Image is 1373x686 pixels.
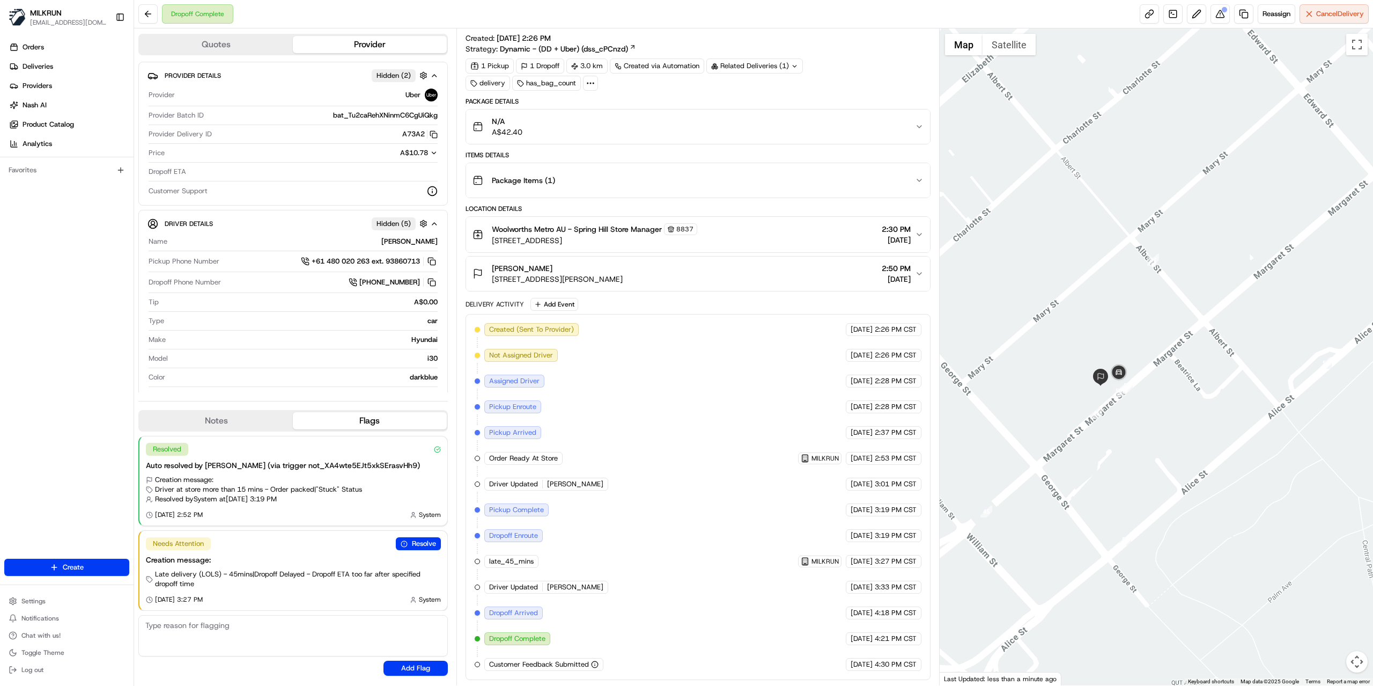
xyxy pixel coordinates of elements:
[219,494,277,504] span: at [DATE] 3:19 PM
[21,631,61,640] span: Chat with us!
[610,59,704,74] a: Created via Automation
[139,412,293,429] button: Notes
[547,479,603,489] span: [PERSON_NAME]
[4,39,134,56] a: Orders
[466,33,551,43] span: Created:
[466,43,636,54] div: Strategy:
[851,582,873,592] span: [DATE]
[139,36,293,53] button: Quotes
[489,351,553,360] span: Not Assigned Driver
[875,428,917,437] span: 2:37 PM CST
[466,257,930,291] button: [PERSON_NAME][STREET_ADDRESS][PERSON_NAME]2:50 PM[DATE]
[676,225,693,233] span: 8837
[875,582,917,592] span: 3:33 PM CST
[980,506,992,517] div: 45
[466,97,931,106] div: Package Details
[149,186,208,196] span: Customer Support
[497,33,551,43] span: [DATE] 2:26 PM
[851,531,873,541] span: [DATE]
[489,608,538,618] span: Dropoff Arrived
[466,76,510,91] div: delivery
[149,278,221,287] span: Dropoff Phone Number
[293,412,446,429] button: Flags
[169,373,438,382] div: darkblue
[492,235,697,246] span: [STREET_ADDRESS]
[492,224,662,235] span: Woolworths Metro AU - Spring Hill Store Manager
[1188,678,1234,685] button: Keyboard shortcuts
[149,167,186,177] span: Dropoff ETA
[1147,254,1159,266] div: 47
[811,557,839,566] span: MILKRUN
[155,475,213,485] span: Creation message:
[851,660,873,669] span: [DATE]
[466,300,524,309] div: Delivery Activity
[875,376,917,386] span: 2:28 PM CST
[23,62,53,71] span: Deliveries
[293,36,446,53] button: Provider
[149,354,168,363] span: Model
[466,151,931,159] div: Items Details
[349,276,438,288] a: [PHONE_NUMBER]
[882,274,911,284] span: [DATE]
[4,162,129,179] div: Favorites
[851,454,873,463] span: [DATE]
[149,257,219,266] span: Pickup Phone Number
[466,110,930,144] button: N/AA$42.40
[301,256,438,267] a: +61 480 020 263 ext. 93860713
[811,454,839,463] span: MILKRUN
[489,531,538,541] span: Dropoff Enroute
[466,59,514,74] div: 1 Pickup
[149,237,167,246] span: Name
[942,672,978,685] a: Open this area in Google Maps (opens a new window)
[21,666,43,674] span: Log out
[851,325,873,334] span: [DATE]
[419,595,441,604] span: System
[1305,678,1320,684] a: Terms
[466,205,931,213] div: Location Details
[940,672,1061,685] div: Last Updated: less than a minute ago
[149,391,218,401] span: License Plate Number
[155,494,217,504] span: Resolved by System
[168,316,438,326] div: car
[516,59,564,74] div: 1 Dropoff
[851,402,873,412] span: [DATE]
[492,274,623,284] span: [STREET_ADDRESS][PERSON_NAME]
[1300,4,1369,24] button: CancelDelivery
[1090,407,1102,419] div: 46
[4,594,129,609] button: Settings
[489,454,558,463] span: Order Ready At Store
[851,351,873,360] span: [DATE]
[21,614,59,623] span: Notifications
[30,8,62,18] button: MILKRUN
[1316,9,1364,19] span: Cancel Delivery
[23,120,74,129] span: Product Catalog
[801,557,839,566] button: MILKRUN
[875,402,917,412] span: 2:28 PM CST
[172,354,438,363] div: i30
[149,129,212,139] span: Provider Delivery ID
[4,58,134,75] a: Deliveries
[149,373,165,382] span: Color
[23,100,47,110] span: Nash AI
[1113,385,1125,397] div: 54
[1241,678,1299,684] span: Map data ©2025 Google
[155,485,362,494] span: Driver at store more than 15 mins - Order packed | "Stuck" Status
[165,71,221,80] span: Provider Details
[155,510,203,519] span: [DATE] 2:52 PM
[851,634,873,644] span: [DATE]
[4,645,129,660] button: Toggle Theme
[566,59,608,74] div: 3.0 km
[4,97,134,114] a: Nash AI
[489,479,538,489] span: Driver Updated
[875,531,917,541] span: 3:19 PM CST
[170,335,438,345] div: Hyundai
[1263,9,1290,19] span: Reassign
[489,325,574,334] span: Created (Sent To Provider)
[312,257,420,266] span: +61 480 020 263 ext. 93860713
[851,557,873,566] span: [DATE]
[512,76,581,91] div: has_bag_count
[500,43,628,54] span: Dynamic - (DD + Uber) (dss_cPCnzd)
